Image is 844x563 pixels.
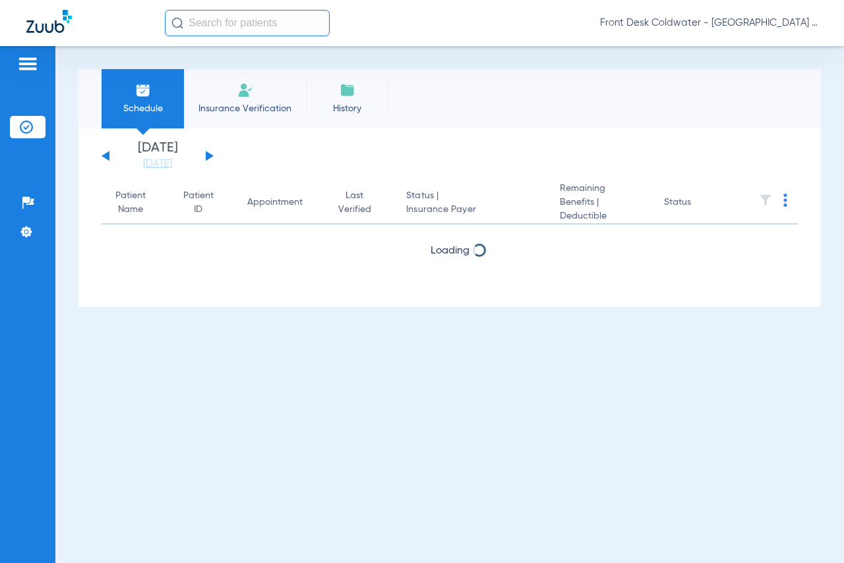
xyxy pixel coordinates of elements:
[600,16,818,30] span: Front Desk Coldwater - [GEOGRAPHIC_DATA] | My Community Dental Centers
[549,182,653,225] th: Remaining Benefits |
[653,182,742,225] th: Status
[431,246,469,256] span: Loading
[340,82,355,98] img: History
[112,189,162,217] div: Patient Name
[336,189,374,217] div: Last Verified
[560,209,643,223] span: Deductible
[183,189,214,217] div: Patient ID
[135,82,151,98] img: Schedule
[171,17,183,29] img: Search Icon
[396,182,549,225] th: Status |
[17,56,38,72] img: hamburger-icon
[759,194,772,207] img: filter.svg
[336,189,386,217] div: Last Verified
[26,10,72,33] img: Zuub Logo
[112,189,150,217] div: Patient Name
[183,189,226,217] div: Patient ID
[118,142,197,171] li: [DATE]
[316,102,378,115] span: History
[194,102,296,115] span: Insurance Verification
[783,194,787,207] img: group-dot-blue.svg
[406,203,538,217] span: Insurance Payer
[118,157,197,171] a: [DATE]
[237,82,253,98] img: Manual Insurance Verification
[247,196,315,209] div: Appointment
[247,196,303,209] div: Appointment
[165,10,330,36] input: Search for patients
[111,102,174,115] span: Schedule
